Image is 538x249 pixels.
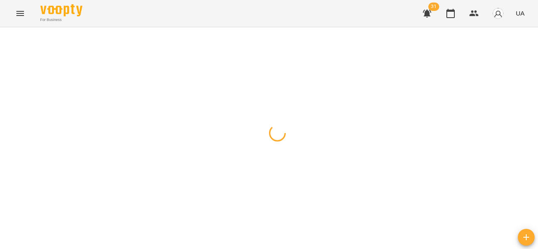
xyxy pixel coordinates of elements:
button: UA [512,5,528,21]
img: Voopty Logo [40,4,82,16]
span: For Business [40,17,82,23]
span: 31 [428,3,439,11]
img: avatar_s.png [492,8,504,19]
button: Menu [10,3,30,24]
span: UA [516,9,525,18]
